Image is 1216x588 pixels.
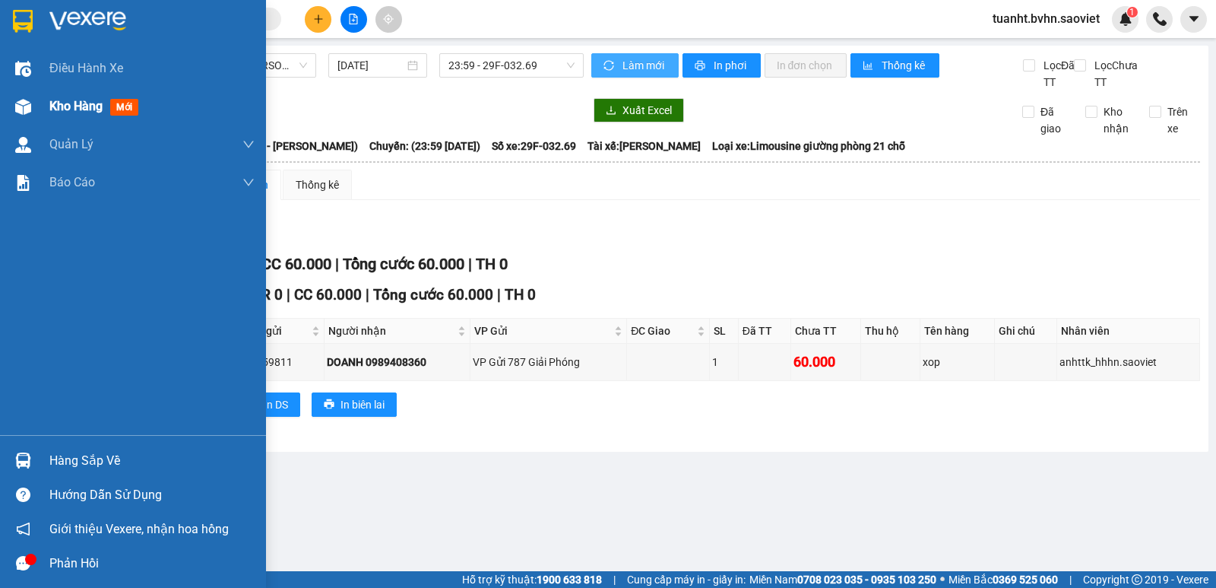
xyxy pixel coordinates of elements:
strong: 1900 633 818 [537,574,602,586]
span: Người gửi [233,323,309,339]
div: Hướng dẫn sử dụng [49,484,255,507]
button: syncLàm mới [591,53,679,78]
span: | [335,255,339,273]
span: 1 [1129,7,1135,17]
span: Số xe: 29F-032.69 [492,138,576,154]
span: | [613,571,616,588]
span: | [287,286,290,304]
th: Thu hộ [861,319,920,344]
span: VP Gửi [474,323,611,339]
button: aim [375,6,402,33]
span: message [16,556,30,571]
span: Điều hành xe [49,59,123,78]
span: mới [110,99,138,116]
button: bar-chartThống kê [850,53,939,78]
span: Chuyến: (23:59 [DATE]) [369,138,480,154]
img: phone-icon [1153,12,1167,26]
strong: 0708 023 035 - 0935 103 250 [797,574,936,586]
span: Thống kê [882,57,927,74]
th: Ghi chú [995,319,1057,344]
div: 0988159811 [232,354,321,370]
button: printerIn DS [235,393,300,417]
span: Tài xế: [PERSON_NAME] [587,138,701,154]
img: warehouse-icon [15,453,31,469]
button: file-add [340,6,367,33]
img: warehouse-icon [15,137,31,153]
span: | [497,286,501,304]
span: ĐC Giao [631,323,694,339]
span: Người nhận [328,323,454,339]
span: download [606,105,616,117]
span: Cung cấp máy in - giấy in: [627,571,746,588]
div: DOANH 0989408360 [327,354,467,370]
sup: 1 [1127,7,1138,17]
span: CR 0 [252,286,283,304]
div: VP Gửi 787 Giải Phóng [473,354,624,370]
img: solution-icon [15,175,31,191]
span: Tổng cước 60.000 [373,286,493,304]
span: bar-chart [863,60,876,72]
button: In đơn chọn [765,53,847,78]
div: Hàng sắp về [49,450,255,472]
button: downloadXuất Excel [594,98,684,122]
span: | [468,255,472,273]
span: Giới thiệu Vexere, nhận hoa hồng [49,520,229,539]
span: In biên lai [340,396,385,413]
span: down [242,138,255,151]
span: sync [603,60,616,72]
span: Miền Bắc [948,571,1058,588]
span: Xuất Excel [622,102,672,119]
span: Quản Lý [49,135,93,154]
span: Lọc Chưa TT [1088,57,1150,91]
span: Báo cáo [49,173,95,192]
span: notification [16,522,30,536]
strong: 0369 525 060 [993,574,1058,586]
span: Đã giao [1034,103,1074,137]
span: question-circle [16,488,30,502]
span: 23:59 - 29F-032.69 [448,54,574,77]
div: 1 [712,354,736,370]
button: plus [305,6,331,33]
div: anhttk_hhhn.saoviet [1059,354,1197,370]
span: In phơi [714,57,749,74]
span: TH 0 [505,286,536,304]
td: VP Gửi 787 Giải Phóng [470,344,627,380]
img: warehouse-icon [15,61,31,77]
span: Làm mới [622,57,667,74]
span: | [1069,571,1072,588]
button: caret-down [1180,6,1207,33]
div: 60.000 [793,351,858,373]
input: 14/08/2025 [337,57,405,74]
th: Tên hàng [920,319,994,344]
span: printer [695,60,708,72]
span: copyright [1132,574,1142,585]
div: Thống kê [296,176,339,193]
span: Lọc Đã TT [1037,57,1077,91]
th: Nhân viên [1057,319,1200,344]
span: TH 0 [476,255,508,273]
th: Chưa TT [791,319,861,344]
button: printerIn phơi [682,53,761,78]
img: logo-vxr [13,10,33,33]
span: Kho hàng [49,99,103,113]
div: xop [923,354,991,370]
img: warehouse-icon [15,99,31,115]
span: Loại xe: Limousine giường phòng 21 chỗ [712,138,905,154]
span: file-add [348,14,359,24]
span: Hỗ trợ kỹ thuật: [462,571,602,588]
span: tuanht.bvhn.saoviet [980,9,1112,28]
div: Phản hồi [49,552,255,575]
span: aim [383,14,394,24]
th: SL [710,319,739,344]
span: Trên xe [1161,103,1201,137]
span: caret-down [1187,12,1201,26]
button: printerIn biên lai [312,393,397,417]
span: In DS [264,396,288,413]
img: icon-new-feature [1119,12,1132,26]
span: plus [313,14,324,24]
span: CC 60.000 [261,255,331,273]
span: Miền Nam [749,571,936,588]
span: | [366,286,369,304]
span: CC 60.000 [294,286,362,304]
span: printer [324,399,334,411]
